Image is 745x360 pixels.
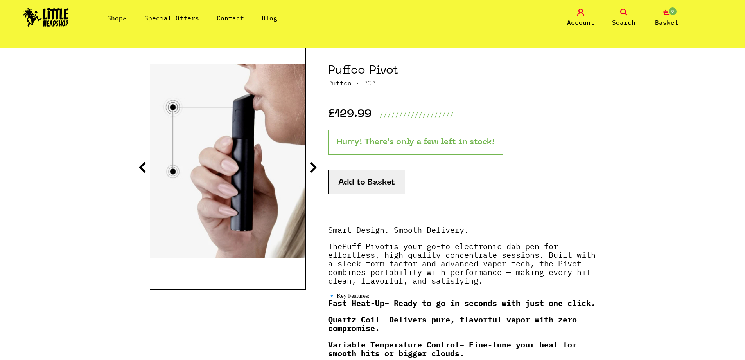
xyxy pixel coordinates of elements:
p: The is your go-to electronic dab pen for effortless, high-quality concentrate sessions. Built wit... [328,242,596,293]
a: Blog [262,14,277,22]
span: 0 [668,7,677,16]
span: Search [612,18,635,27]
strong: Fast Heat-Up [328,298,384,308]
h3: 🔹 Key Features: [328,293,596,299]
img: Little Head Shop Logo [23,8,69,27]
span: Basket [655,18,679,27]
img: Puffco Pivot image 2 [150,64,305,258]
strong: Quartz Coil [328,314,380,325]
p: /////////////////// [379,110,454,119]
span: Account [567,18,594,27]
a: Contact [217,14,244,22]
em: Smart Design. Smooth Delivery. [328,224,469,235]
p: – Ready to go in seconds with just one click. [328,299,596,315]
p: · PCP [328,78,596,88]
a: Special Offers [144,14,199,22]
h1: Puffco Pivot [328,63,596,78]
a: Search [604,9,643,27]
p: £129.99 [328,110,372,119]
strong: Puff Pivot [342,241,389,251]
p: Hurry! There's only a few left in stock! [328,130,503,155]
a: Puffco [328,79,352,87]
a: 0 Basket [647,9,686,27]
a: Shop [107,14,127,22]
p: – Delivers pure, flavorful vapor with zero compromise. [328,315,596,340]
button: Add to Basket [328,170,405,194]
strong: Variable Temperature Control [328,339,460,350]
